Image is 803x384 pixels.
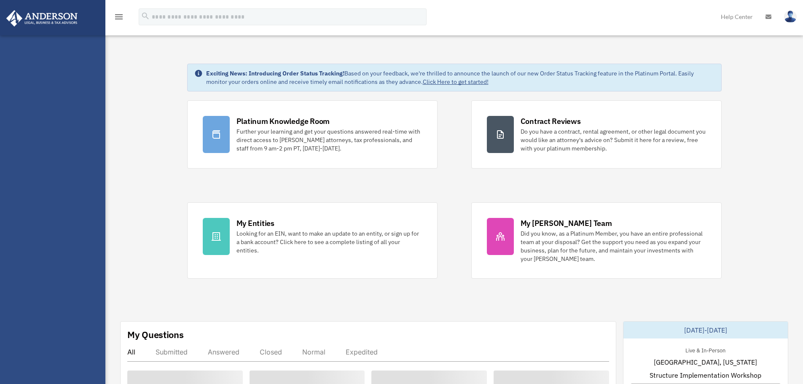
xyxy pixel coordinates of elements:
div: All [127,348,135,356]
a: My Entities Looking for an EIN, want to make an update to an entity, or sign up for a bank accoun... [187,202,438,279]
div: Looking for an EIN, want to make an update to an entity, or sign up for a bank account? Click her... [236,229,422,255]
div: My [PERSON_NAME] Team [521,218,612,228]
div: Closed [260,348,282,356]
span: Structure Implementation Workshop [650,370,761,380]
a: Platinum Knowledge Room Further your learning and get your questions answered real-time with dire... [187,100,438,169]
a: menu [114,15,124,22]
div: Contract Reviews [521,116,581,126]
div: Expedited [346,348,378,356]
div: Answered [208,348,239,356]
div: Normal [302,348,325,356]
div: My Entities [236,218,274,228]
div: Submitted [156,348,188,356]
img: Anderson Advisors Platinum Portal [4,10,80,27]
a: My [PERSON_NAME] Team Did you know, as a Platinum Member, you have an entire professional team at... [471,202,722,279]
a: Click Here to get started! [423,78,489,86]
div: Further your learning and get your questions answered real-time with direct access to [PERSON_NAM... [236,127,422,153]
i: menu [114,12,124,22]
strong: Exciting News: Introducing Order Status Tracking! [206,70,344,77]
div: Do you have a contract, rental agreement, or other legal document you would like an attorney's ad... [521,127,706,153]
div: Platinum Knowledge Room [236,116,330,126]
div: [DATE]-[DATE] [623,322,788,338]
div: My Questions [127,328,184,341]
div: Did you know, as a Platinum Member, you have an entire professional team at your disposal? Get th... [521,229,706,263]
i: search [141,11,150,21]
div: Based on your feedback, we're thrilled to announce the launch of our new Order Status Tracking fe... [206,69,714,86]
div: Live & In-Person [679,345,732,354]
img: User Pic [784,11,797,23]
span: [GEOGRAPHIC_DATA], [US_STATE] [654,357,757,367]
a: Contract Reviews Do you have a contract, rental agreement, or other legal document you would like... [471,100,722,169]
